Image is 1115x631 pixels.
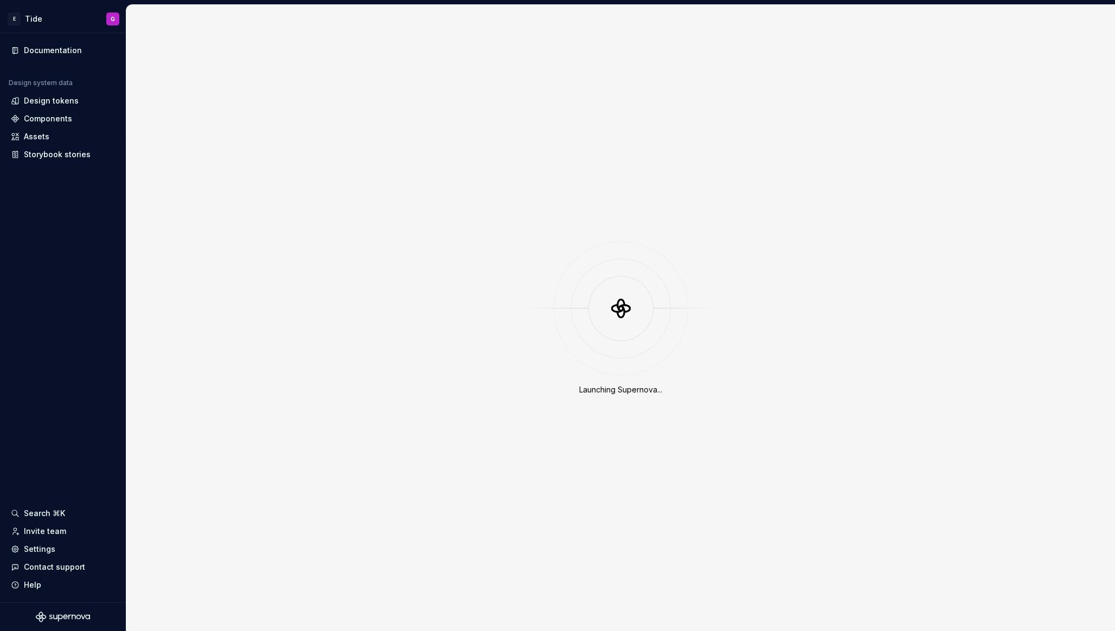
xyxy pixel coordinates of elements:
div: E [8,12,21,25]
a: Documentation [7,42,119,59]
div: Tide [25,14,42,24]
div: Documentation [24,45,82,56]
a: Invite team [7,523,119,540]
div: Invite team [24,526,66,537]
div: Launching Supernova... [579,384,662,395]
a: Components [7,110,119,127]
div: Help [24,580,41,590]
a: Assets [7,128,119,145]
div: Design tokens [24,95,79,106]
button: Search ⌘K [7,505,119,522]
div: Contact support [24,562,85,572]
div: G [111,15,115,23]
a: Settings [7,540,119,558]
button: Help [7,576,119,594]
a: Design tokens [7,92,119,110]
button: Contact support [7,558,119,576]
div: Storybook stories [24,149,91,160]
div: Search ⌘K [24,508,65,519]
div: Settings [24,544,55,555]
div: Design system data [9,79,73,87]
button: ETideG [2,7,124,30]
a: Storybook stories [7,146,119,163]
div: Assets [24,131,49,142]
svg: Supernova Logo [36,611,90,622]
div: Components [24,113,72,124]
